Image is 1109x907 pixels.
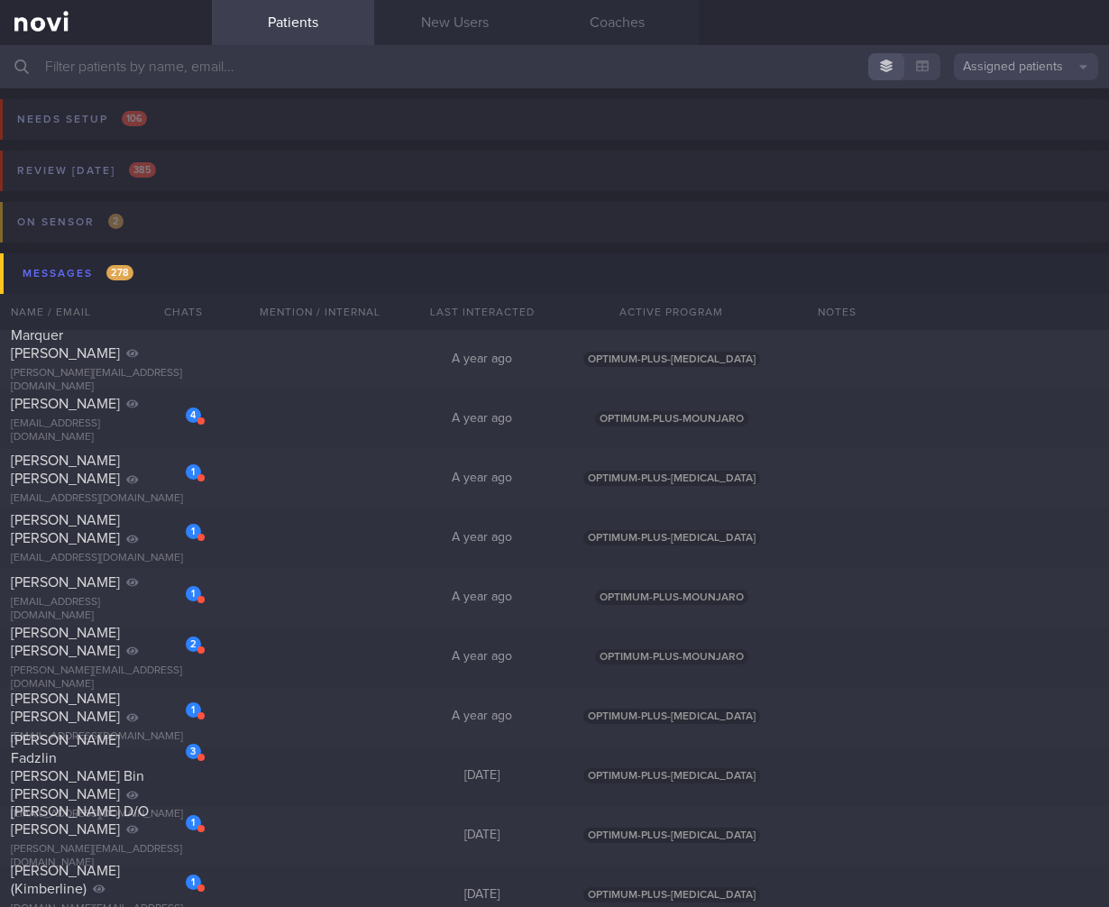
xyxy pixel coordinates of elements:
[583,709,760,724] span: OPTIMUM-PLUS-[MEDICAL_DATA]
[11,397,120,411] span: [PERSON_NAME]
[583,887,760,902] span: OPTIMUM-PLUS-[MEDICAL_DATA]
[11,417,201,444] div: [EMAIL_ADDRESS][DOMAIN_NAME]
[401,709,564,725] div: A year ago
[583,352,760,367] span: OPTIMUM-PLUS-[MEDICAL_DATA]
[401,649,564,665] div: A year ago
[401,411,564,427] div: A year ago
[186,586,201,601] div: 1
[11,626,120,658] span: [PERSON_NAME] [PERSON_NAME]
[11,730,201,744] div: [EMAIL_ADDRESS][DOMAIN_NAME]
[954,53,1098,80] button: Assigned patients
[11,328,120,361] span: Marquer [PERSON_NAME]
[11,575,120,590] span: [PERSON_NAME]
[106,265,133,280] span: 278
[186,464,201,480] div: 1
[186,744,201,759] div: 3
[11,552,201,565] div: [EMAIL_ADDRESS][DOMAIN_NAME]
[564,294,780,330] div: Active Program
[11,864,120,896] span: [PERSON_NAME] (Kimberline)
[583,530,760,545] span: OPTIMUM-PLUS-[MEDICAL_DATA]
[11,692,120,724] span: [PERSON_NAME] [PERSON_NAME]
[13,107,151,132] div: Needs setup
[11,513,120,545] span: [PERSON_NAME] [PERSON_NAME]
[401,768,564,784] div: [DATE]
[583,471,760,486] span: OPTIMUM-PLUS-[MEDICAL_DATA]
[11,596,201,623] div: [EMAIL_ADDRESS][DOMAIN_NAME]
[595,411,748,426] span: OPTIMUM-PLUS-MOUNJARO
[129,162,156,178] span: 385
[186,408,201,423] div: 4
[583,768,760,783] span: OPTIMUM-PLUS-[MEDICAL_DATA]
[186,524,201,539] div: 1
[108,214,124,229] span: 2
[11,492,201,506] div: [EMAIL_ADDRESS][DOMAIN_NAME]
[11,453,120,486] span: [PERSON_NAME] [PERSON_NAME]
[401,530,564,546] div: A year ago
[401,294,564,330] div: Last Interacted
[13,159,160,183] div: Review [DATE]
[13,210,128,234] div: On sensor
[11,804,149,837] span: [PERSON_NAME] D/O [PERSON_NAME]
[11,367,201,394] div: [PERSON_NAME][EMAIL_ADDRESS][DOMAIN_NAME]
[583,828,760,843] span: OPTIMUM-PLUS-[MEDICAL_DATA]
[807,294,1109,330] div: Notes
[401,471,564,487] div: A year ago
[140,294,212,330] div: Chats
[401,352,564,368] div: A year ago
[186,815,201,830] div: 1
[595,649,748,664] span: OPTIMUM-PLUS-MOUNJARO
[401,887,564,903] div: [DATE]
[239,294,401,330] div: Mention / Internal
[186,875,201,890] div: 1
[11,733,144,802] span: [PERSON_NAME] Fadzlin [PERSON_NAME] Bin [PERSON_NAME]
[186,637,201,652] div: 2
[11,664,201,692] div: [PERSON_NAME][EMAIL_ADDRESS][DOMAIN_NAME]
[11,843,201,870] div: [PERSON_NAME][EMAIL_ADDRESS][DOMAIN_NAME]
[186,702,201,718] div: 1
[18,261,138,286] div: Messages
[122,111,147,126] span: 106
[595,590,748,605] span: OPTIMUM-PLUS-MOUNJARO
[401,828,564,844] div: [DATE]
[401,590,564,606] div: A year ago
